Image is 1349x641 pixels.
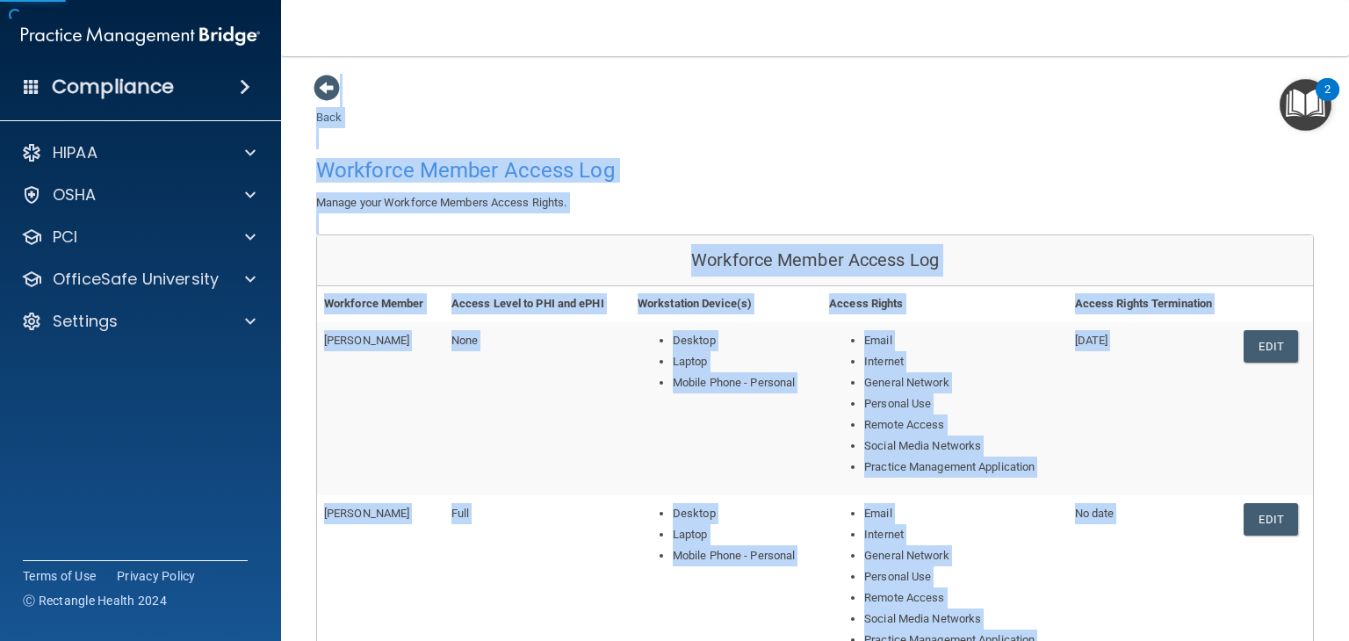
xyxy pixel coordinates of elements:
a: Privacy Policy [117,567,196,585]
li: Internet [864,351,1061,372]
a: OSHA [21,184,256,205]
a: Settings [21,311,256,332]
li: Laptop [673,524,815,545]
li: Email [864,503,1061,524]
li: General Network [864,545,1061,566]
li: Internet [864,524,1061,545]
li: General Network [864,372,1061,393]
th: Access Rights [822,286,1068,322]
span: Ⓒ Rectangle Health 2024 [23,592,167,609]
p: OSHA [53,184,97,205]
li: Mobile Phone - Personal [673,545,815,566]
span: None [451,334,478,347]
span: [PERSON_NAME] [324,334,409,347]
th: Access Rights Termination [1068,286,1237,322]
p: OfficeSafe University [53,269,219,290]
th: Access Level to PHI and ePHI [444,286,631,322]
th: Workforce Member [317,286,444,322]
a: OfficeSafe University [21,269,256,290]
li: Social Media Networks [864,609,1061,630]
li: Personal Use [864,566,1061,587]
div: 2 [1324,90,1331,112]
a: PCI [21,227,256,248]
a: Edit [1244,330,1297,363]
a: Terms of Use [23,567,96,585]
iframe: Drift Widget Chat Controller [1046,526,1328,595]
th: Workstation Device(s) [631,286,822,322]
a: Edit [1244,503,1297,536]
li: Remote Access [864,587,1061,609]
li: Practice Management Application [864,457,1061,478]
span: Manage your Workforce Members Access Rights. [316,196,566,209]
p: PCI [53,227,77,248]
h4: Workforce Member Access Log [316,159,802,182]
a: HIPAA [21,142,256,163]
span: [DATE] [1075,334,1108,347]
li: Laptop [673,351,815,372]
li: Email [864,330,1061,351]
li: Desktop [673,503,815,524]
li: Mobile Phone - Personal [673,372,815,393]
h4: Compliance [52,75,174,99]
a: Back [316,90,342,124]
p: Settings [53,311,118,332]
button: Open Resource Center, 2 new notifications [1280,79,1331,131]
span: Full [451,507,469,520]
div: Workforce Member Access Log [317,235,1313,286]
span: No date [1075,507,1115,520]
li: Remote Access [864,414,1061,436]
p: HIPAA [53,142,97,163]
li: Social Media Networks [864,436,1061,457]
span: [PERSON_NAME] [324,507,409,520]
img: PMB logo [21,18,260,54]
li: Personal Use [864,393,1061,414]
li: Desktop [673,330,815,351]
